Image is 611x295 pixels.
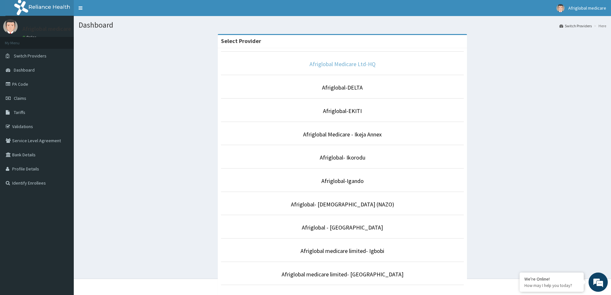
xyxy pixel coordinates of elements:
a: Switch Providers [559,23,592,29]
p: How may I help you today? [524,283,579,288]
a: Afriglobal- Ikorodu [320,154,365,161]
img: User Image [556,4,564,12]
span: Claims [14,95,26,101]
span: Tariffs [14,109,25,115]
span: Dashboard [14,67,35,73]
strong: Select Provider [221,37,261,45]
a: Afriglobal medicare limited- [GEOGRAPHIC_DATA] [282,271,403,278]
a: Afriglobal-EKITI [323,107,362,115]
a: Afriglobal- [DEMOGRAPHIC_DATA] (NAZO) [291,201,394,208]
a: Afriglobal - [GEOGRAPHIC_DATA] [302,224,383,231]
a: Afriglobal-DELTA [322,84,363,91]
p: Afriglobal medicare [22,26,71,32]
span: Switch Providers [14,53,47,59]
a: Afriglobal Medicare Ltd-HQ [310,60,376,68]
span: Afriglobal medicare [568,5,606,11]
a: Afriglobal medicare limited- Igbobi [301,247,384,255]
img: User Image [3,19,18,34]
a: Afriglobal-Igando [321,177,364,185]
li: Here [592,23,606,29]
div: We're Online! [524,276,579,282]
a: Afriglobal Medicare - Ikeja Annex [303,131,382,138]
a: Online [22,35,38,39]
h1: Dashboard [79,21,606,29]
